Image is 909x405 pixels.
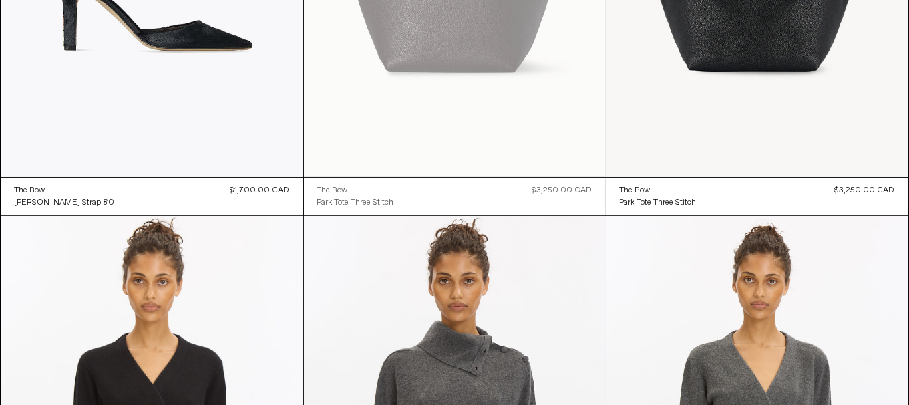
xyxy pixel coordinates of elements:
div: $3,250.00 CAD [835,184,895,196]
div: [PERSON_NAME] Strap 80 [15,197,115,209]
a: Park Tote Three Stitch [620,196,697,209]
a: The Row [620,184,697,196]
div: The Row [317,185,348,196]
div: The Row [15,185,45,196]
a: [PERSON_NAME] Strap 80 [15,196,115,209]
a: The Row [317,184,394,196]
div: $1,700.00 CAD [230,184,290,196]
a: Park Tote Three Stitch [317,196,394,209]
div: $3,250.00 CAD [532,184,592,196]
a: The Row [15,184,115,196]
div: Park Tote Three Stitch [317,197,394,209]
div: Park Tote Three Stitch [620,197,697,209]
div: The Row [620,185,651,196]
